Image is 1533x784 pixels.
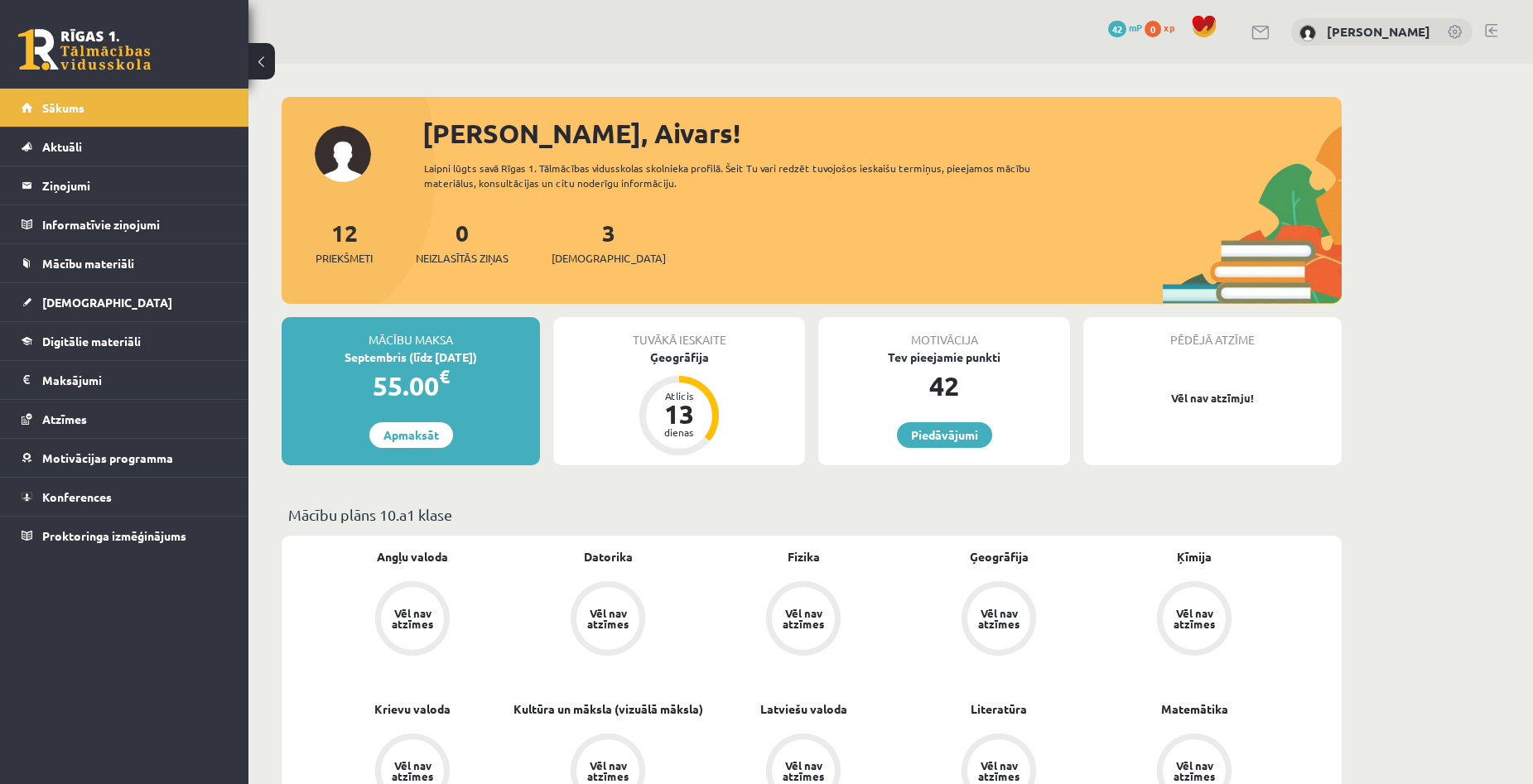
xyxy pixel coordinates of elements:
[1161,700,1228,718] a: Matemātika
[22,478,228,516] a: Konferences
[42,411,87,426] span: Atzīmes
[42,334,141,349] span: Digitālie materiāli
[42,528,186,543] span: Proktoringa izmēģinājums
[553,349,805,366] div: Ģeogrāfija
[552,218,666,267] a: 3[DEMOGRAPHIC_DATA]
[42,100,84,115] span: Sākums
[585,608,631,629] div: Vēl nav atzīmes
[1108,21,1142,34] a: 42 mP
[22,400,228,438] a: Atzīmes
[1171,608,1217,629] div: Vēl nav atzīmes
[22,205,228,243] a: Informatīvie ziņojumi
[1177,548,1212,565] a: Ķīmija
[553,317,805,349] div: Tuvākā ieskaite
[654,391,704,401] div: Atlicis
[18,29,151,70] a: Rīgas 1. Tālmācības vidusskola
[553,349,805,458] a: Ģeogrāfija Atlicis 13 dienas
[22,517,228,555] a: Proktoringa izmēģinājums
[282,349,540,366] div: Septembris (līdz [DATE])
[1145,21,1183,34] a: 0 xp
[282,317,540,349] div: Mācību maksa
[42,166,228,204] legend: Ziņojumi
[1164,21,1174,34] span: xp
[42,489,112,504] span: Konferences
[976,608,1022,629] div: Vēl nav atzīmes
[282,366,540,406] div: 55.00
[22,127,228,166] a: Aktuāli
[42,450,173,465] span: Motivācijas programma
[901,581,1097,659] a: Vēl nav atzīmes
[584,548,633,565] a: Datorika
[552,250,666,267] span: [DEMOGRAPHIC_DATA]
[760,700,847,718] a: Latviešu valoda
[288,503,1335,526] p: Mācību plāns 10.a1 klase
[818,349,1070,366] div: Tev pieejamie punkti
[439,364,450,388] span: €
[42,139,82,154] span: Aktuāli
[818,366,1070,406] div: 42
[422,113,1342,153] div: [PERSON_NAME], Aivars!
[1129,21,1142,34] span: mP
[389,608,436,629] div: Vēl nav atzīmes
[513,700,703,718] a: Kultūra un māksla (vizuālā māksla)
[970,548,1029,565] a: Ģeogrāfija
[1092,390,1333,406] p: Vēl nav atzīmju!
[22,166,228,204] a: Ziņojumi
[976,760,1022,782] div: Vēl nav atzīmes
[780,608,827,629] div: Vēl nav atzīmes
[1083,317,1342,349] div: Pēdējā atzīme
[1171,760,1217,782] div: Vēl nav atzīmes
[971,700,1027,718] a: Literatūra
[316,250,373,267] span: Priekšmeti
[654,427,704,437] div: dienas
[389,760,436,782] div: Vēl nav atzīmes
[315,581,510,659] a: Vēl nav atzīmes
[416,218,509,267] a: 0Neizlasītās ziņas
[1145,21,1161,37] span: 0
[416,250,509,267] span: Neizlasītās ziņas
[316,218,373,267] a: 12Priekšmeti
[1327,23,1430,40] a: [PERSON_NAME]
[585,760,631,782] div: Vēl nav atzīmes
[22,244,228,282] a: Mācību materiāli
[510,581,706,659] a: Vēl nav atzīmes
[42,205,228,243] legend: Informatīvie ziņojumi
[22,439,228,477] a: Motivācijas programma
[22,322,228,360] a: Digitālie materiāli
[22,89,228,127] a: Sākums
[424,161,1060,190] div: Laipni lūgts savā Rīgas 1. Tālmācības vidusskolas skolnieka profilā. Šeit Tu vari redzēt tuvojošo...
[1299,25,1316,41] img: Aivars Brālis
[22,283,228,321] a: [DEMOGRAPHIC_DATA]
[788,548,820,565] a: Fizika
[706,581,901,659] a: Vēl nav atzīmes
[374,700,451,718] a: Krievu valoda
[654,401,704,427] div: 13
[897,422,992,448] a: Piedāvājumi
[42,256,134,271] span: Mācību materiāli
[42,361,228,399] legend: Maksājumi
[377,548,448,565] a: Angļu valoda
[42,295,172,310] span: [DEMOGRAPHIC_DATA]
[1108,21,1126,37] span: 42
[22,361,228,399] a: Maksājumi
[780,760,827,782] div: Vēl nav atzīmes
[818,317,1070,349] div: Motivācija
[1097,581,1292,659] a: Vēl nav atzīmes
[369,422,453,448] a: Apmaksāt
